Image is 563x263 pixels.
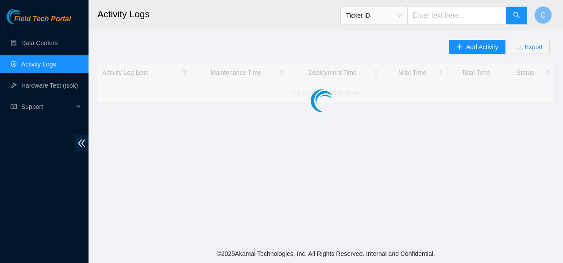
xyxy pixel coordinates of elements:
span: Ticket ID [346,9,402,22]
a: Activity Logs [21,61,56,68]
span: Support [21,98,73,116]
span: C [540,10,546,21]
button: search [506,7,527,24]
a: Data Centers [21,39,58,46]
button: downloadExport [510,40,550,54]
span: double-left [75,135,89,151]
span: search [513,12,520,20]
input: Enter text here... [407,7,506,24]
span: Add Activity [466,42,498,52]
button: C [534,6,552,24]
span: Field Tech Portal [14,15,71,23]
span: plus [456,44,463,51]
a: Akamai TechnologiesField Tech Portal [7,16,71,27]
footer: © 2025 Akamai Technologies, Inc. All Rights Reserved. Internal and Confidential. [89,244,563,263]
img: Akamai Technologies [7,9,45,24]
span: read [11,104,17,110]
a: Hardware Test (isok) [21,82,78,89]
button: plusAdd Activity [449,40,505,54]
